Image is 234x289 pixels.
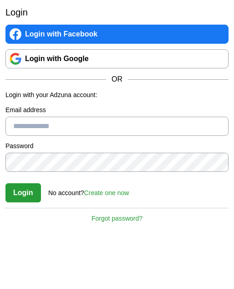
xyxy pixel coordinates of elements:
[5,183,41,202] button: Login
[5,90,229,100] p: Login with your Adzuna account:
[84,189,129,196] a: Create one now
[5,105,229,115] label: Email address
[5,208,229,223] a: Forgot password?
[106,74,128,85] span: OR
[5,49,229,68] a: Login with Google
[5,141,229,151] label: Password
[48,183,129,198] div: No account?
[5,5,229,19] h2: Login
[5,25,229,44] a: Login with Facebook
